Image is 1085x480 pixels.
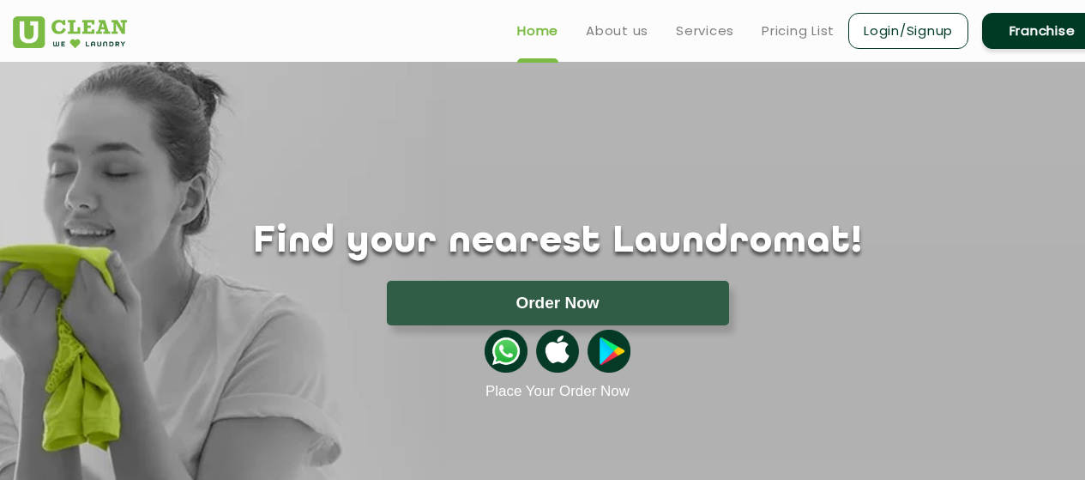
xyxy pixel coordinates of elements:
[387,281,729,325] button: Order Now
[676,21,734,41] a: Services
[485,383,630,400] a: Place Your Order Now
[586,21,648,41] a: About us
[588,330,630,373] img: playstoreicon.png
[517,21,558,41] a: Home
[762,21,835,41] a: Pricing List
[848,13,968,49] a: Login/Signup
[485,330,527,373] img: whatsappicon.png
[13,16,127,48] img: UClean Laundry and Dry Cleaning
[536,330,579,373] img: apple-icon.png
